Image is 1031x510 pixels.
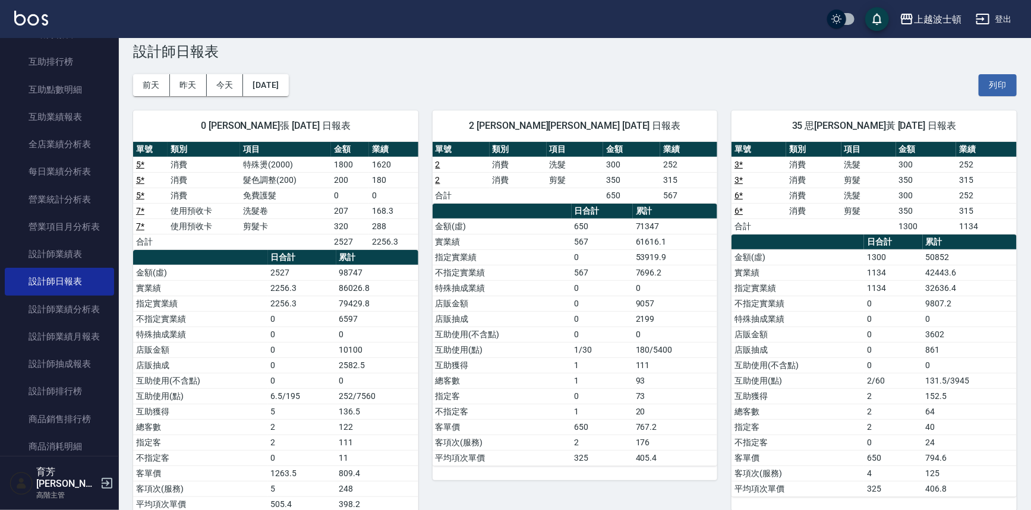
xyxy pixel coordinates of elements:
td: 86026.8 [336,280,418,296]
span: 35 思[PERSON_NAME]黃 [DATE] 日報表 [746,120,1002,132]
td: 0 [923,357,1017,373]
td: 使用預收卡 [168,218,240,234]
td: 5 [268,404,336,419]
td: 207 [331,203,369,218]
td: 0 [331,188,369,203]
td: 650 [864,450,922,465]
span: 2 [PERSON_NAME][PERSON_NAME] [DATE] 日報表 [447,120,704,132]
td: 1263.5 [268,465,336,481]
button: save [865,7,889,31]
td: 1134 [864,280,922,296]
th: 金額 [331,142,369,157]
td: 32636.4 [923,280,1017,296]
td: 650 [603,188,660,203]
button: 前天 [133,74,170,96]
td: 0 [369,188,418,203]
td: 111 [633,357,718,373]
td: 客單價 [433,419,572,435]
td: 71347 [633,218,718,234]
td: 洗髮 [547,157,604,172]
td: 252 [956,188,1017,203]
button: 昨天 [170,74,207,96]
th: 日合計 [864,235,922,250]
td: 不指定客 [133,450,268,465]
td: 指定客 [133,435,268,450]
td: 客項次(服務) [732,465,864,481]
td: 0 [268,311,336,327]
td: 0 [864,327,922,342]
td: 互助獲得 [732,388,864,404]
td: 176 [633,435,718,450]
td: 64 [923,404,1017,419]
td: 9057 [633,296,718,311]
table: a dense table [433,142,718,204]
th: 項目 [240,142,331,157]
th: 單號 [732,142,786,157]
td: 300 [603,157,660,172]
td: 5 [268,481,336,496]
th: 累計 [633,204,718,219]
td: 特殊燙(2000) [240,157,331,172]
th: 累計 [923,235,1017,250]
td: 24 [923,435,1017,450]
td: 650 [572,419,633,435]
h5: 育芳[PERSON_NAME] [36,466,97,490]
td: 1/30 [572,342,633,357]
table: a dense table [133,142,418,250]
td: 店販抽成 [433,311,572,327]
td: 剪髮 [841,203,896,218]
img: Person [10,471,33,495]
td: 325 [572,450,633,465]
td: 消費 [490,172,547,188]
td: 2256.3 [268,280,336,296]
td: 2 [864,388,922,404]
td: 0 [268,357,336,373]
a: 設計師日報表 [5,268,114,295]
button: 上越波士頓 [895,7,966,31]
a: 營業統計分析表 [5,186,114,213]
td: 金額(虛) [732,249,864,265]
td: 指定實業績 [133,296,268,311]
td: 互助獲得 [433,357,572,373]
td: 店販金額 [732,327,864,342]
table: a dense table [732,142,1017,235]
a: 互助排行榜 [5,48,114,75]
td: 3602 [923,327,1017,342]
th: 單號 [433,142,490,157]
td: 店販抽成 [133,357,268,373]
td: 平均項次單價 [732,481,864,496]
td: 136.5 [336,404,418,419]
td: 350 [896,172,957,188]
td: 2 [864,404,922,419]
td: 152.5 [923,388,1017,404]
button: 列印 [979,74,1017,96]
button: 登出 [971,8,1017,30]
td: 61616.1 [633,234,718,249]
a: 2 [436,175,440,185]
td: 總客數 [732,404,864,419]
td: 互助使用(點) [433,342,572,357]
button: 今天 [207,74,244,96]
td: 767.2 [633,419,718,435]
th: 日合計 [572,204,633,219]
a: 營業項目月分析表 [5,213,114,240]
td: 405.4 [633,450,718,465]
td: 互助獲得 [133,404,268,419]
td: 剪髮卡 [240,218,331,234]
td: 洗髮 [841,188,896,203]
td: 不指定實業績 [433,265,572,280]
td: 567 [660,188,717,203]
td: 2 [864,419,922,435]
th: 業績 [956,142,1017,157]
td: 2 [268,435,336,450]
td: 406.8 [923,481,1017,496]
td: 93 [633,373,718,388]
th: 日合計 [268,250,336,265]
td: 不指定客 [732,435,864,450]
td: 252 [660,157,717,172]
td: 特殊抽成業績 [732,311,864,327]
td: 0 [572,249,633,265]
th: 業績 [660,142,717,157]
td: 1300 [864,249,922,265]
td: 指定實業績 [433,249,572,265]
